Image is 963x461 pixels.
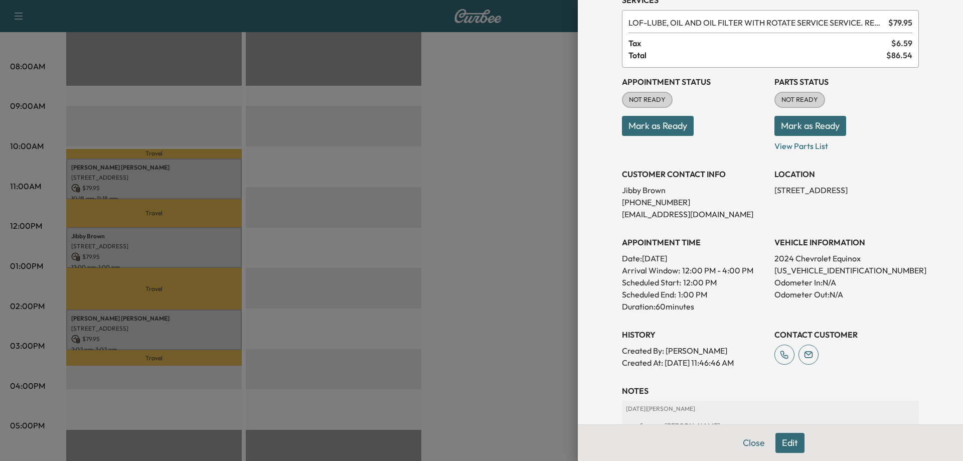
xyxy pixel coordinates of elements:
[622,300,766,313] p: Duration: 60 minutes
[736,433,771,453] button: Close
[774,276,919,288] p: Odometer In: N/A
[622,385,919,397] h3: NOTES
[622,329,766,341] h3: History
[622,208,766,220] p: [EMAIL_ADDRESS][DOMAIN_NAME]
[774,116,846,136] button: Mark as Ready
[622,345,766,357] p: Created By : [PERSON_NAME]
[628,17,884,29] span: LUBE, OIL AND OIL FILTER WITH ROTATE SERVICE SERVICE. RESET OIL LIFE MONITOR. HAZARDOUS WASTE FEE...
[622,252,766,264] p: Date: [DATE]
[678,288,707,300] p: 1:00 PM
[774,184,919,196] p: [STREET_ADDRESS]
[888,17,912,29] span: $ 79.95
[622,168,766,180] h3: CUSTOMER CONTACT INFO
[626,417,915,435] div: no fee per [PERSON_NAME]
[622,184,766,196] p: Jibby Brown
[774,288,919,300] p: Odometer Out: N/A
[622,288,676,300] p: Scheduled End:
[774,264,919,276] p: [US_VEHICLE_IDENTIFICATION_NUMBER]
[774,252,919,264] p: 2024 Chevrolet Equinox
[622,76,766,88] h3: Appointment Status
[623,95,672,105] span: NOT READY
[622,357,766,369] p: Created At : [DATE] 11:46:46 AM
[626,405,915,413] p: [DATE] | [PERSON_NAME]
[622,264,766,276] p: Arrival Window:
[774,168,919,180] h3: LOCATION
[622,196,766,208] p: [PHONE_NUMBER]
[774,236,919,248] h3: VEHICLE INFORMATION
[622,236,766,248] h3: APPOINTMENT TIME
[774,329,919,341] h3: CONTACT CUSTOMER
[628,49,886,61] span: Total
[683,276,717,288] p: 12:00 PM
[628,37,891,49] span: Tax
[622,276,681,288] p: Scheduled Start:
[886,49,912,61] span: $ 86.54
[775,95,824,105] span: NOT READY
[775,433,805,453] button: Edit
[774,76,919,88] h3: Parts Status
[774,136,919,152] p: View Parts List
[682,264,753,276] span: 12:00 PM - 4:00 PM
[891,37,912,49] span: $ 6.59
[622,116,694,136] button: Mark as Ready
